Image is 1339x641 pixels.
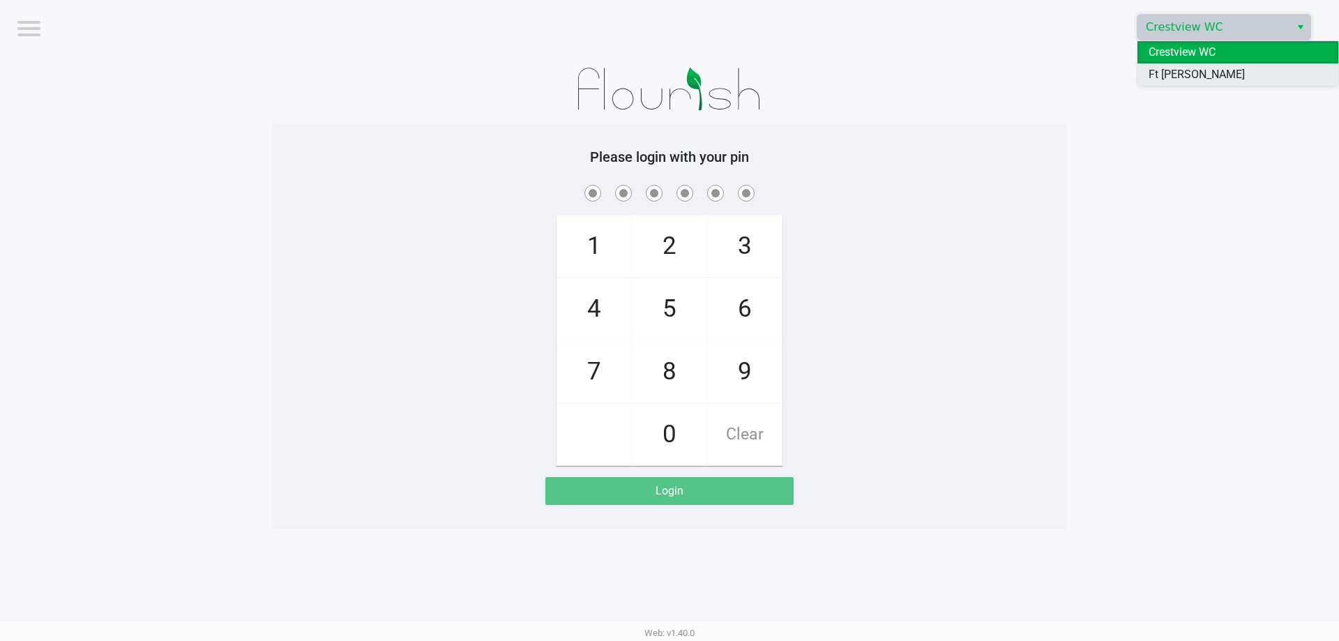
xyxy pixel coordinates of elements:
span: 8 [633,341,706,402]
span: 3 [708,216,782,277]
span: 7 [557,341,631,402]
span: Clear [708,404,782,465]
span: 5 [633,278,706,340]
span: Web: v1.40.0 [644,628,695,638]
span: 0 [633,404,706,465]
button: Select [1290,15,1310,40]
h5: Please login with your pin [282,149,1057,165]
span: Crestview WC [1146,19,1282,36]
span: 9 [708,341,782,402]
span: 6 [708,278,782,340]
span: Ft [PERSON_NAME][GEOGRAPHIC_DATA] [1149,66,1327,100]
span: Crestview WC [1149,44,1216,61]
span: 1 [557,216,631,277]
span: 4 [557,278,631,340]
span: 2 [633,216,706,277]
